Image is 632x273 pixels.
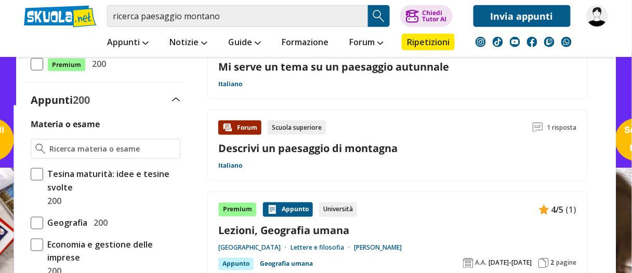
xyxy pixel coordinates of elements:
a: Italiano [218,80,242,88]
div: Premium [218,202,257,217]
a: Mi serve un tema su un paesaggio autunnale [218,60,449,74]
a: Formazione [279,34,331,52]
a: Italiano [218,161,242,170]
img: Apri e chiudi sezione [172,98,180,102]
span: (1) [566,203,577,216]
a: Invia appunti [473,5,571,27]
span: 1 risposta [547,120,577,135]
span: 4/5 [551,203,564,216]
img: Cerca appunti, riassunti o versioni [371,8,387,24]
img: Ricerca materia o esame [35,144,45,154]
button: Search Button [368,5,390,27]
img: twitch [544,37,555,47]
img: facebook [527,37,537,47]
img: Appunti contenuto [539,204,549,215]
span: Premium [47,58,86,72]
div: Forum [218,120,261,135]
a: Geografia umana [260,258,313,270]
div: Chiedi Tutor AI [423,10,447,22]
span: 200 [73,93,90,107]
img: Appunti contenuto [267,204,278,215]
span: 200 [43,194,61,208]
span: [DATE]-[DATE] [489,259,532,267]
img: Pagine [538,258,549,268]
a: Descrivi un paesaggio di montagna [218,141,398,155]
span: Geografia [43,216,87,229]
a: Forum [347,34,386,52]
input: Cerca appunti, riassunti o versioni [107,5,368,27]
input: Ricerca materia o esame [49,144,176,154]
span: 200 [88,57,106,71]
label: Materia o esame [31,118,100,130]
span: Tesina maturità: idee e tesine svolte [43,167,180,194]
img: instagram [476,37,486,47]
a: Appunti [104,34,151,52]
img: youtube [510,37,520,47]
span: Economia e gestione delle imprese [43,238,180,265]
div: Appunto [263,202,313,217]
a: Notizie [167,34,210,52]
img: nigiloya [586,5,608,27]
img: tiktok [493,37,503,47]
button: ChiediTutor AI [400,5,453,27]
a: Lezioni, Geografia umana [218,223,577,237]
div: Università [319,202,357,217]
div: Appunto [218,258,254,270]
img: Forum contenuto [222,122,233,133]
img: Commenti lettura [533,122,543,133]
label: Appunti [31,93,90,107]
a: [PERSON_NAME] [354,243,402,252]
img: Anno accademico [463,258,473,268]
div: Scuola superiore [268,120,326,135]
a: Ripetizioni [402,34,455,50]
a: Lettere e filosofia [291,243,354,252]
span: 200 [89,216,108,229]
img: WhatsApp [561,37,572,47]
span: A.A. [476,259,487,267]
a: Guide [226,34,264,52]
span: 2 [551,259,555,267]
span: pagine [557,259,577,267]
a: [GEOGRAPHIC_DATA] [218,243,291,252]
